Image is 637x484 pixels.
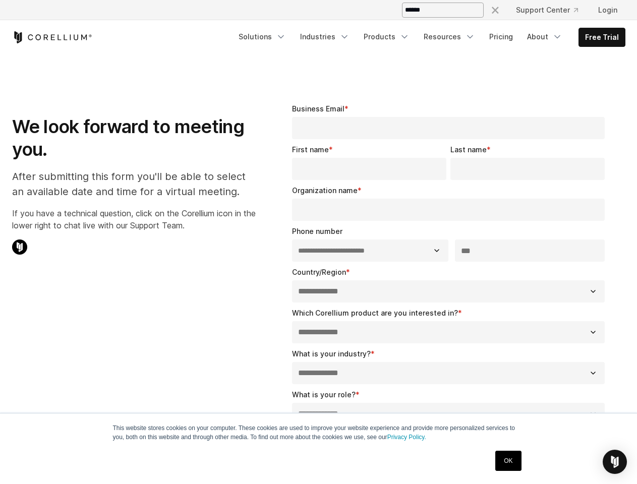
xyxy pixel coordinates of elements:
[450,145,487,154] span: Last name
[490,2,500,17] div: ×
[292,104,344,113] span: Business Email
[233,28,292,46] a: Solutions
[292,268,346,276] span: Country/Region
[12,31,92,43] a: Corellium Home
[590,1,625,19] a: Login
[521,28,568,46] a: About
[495,451,521,471] a: OK
[387,434,426,441] a: Privacy Policy.
[292,145,329,154] span: First name
[12,169,256,199] p: After submitting this form you'll be able to select an available date and time for a virtual meet...
[12,239,27,255] img: Corellium Chat Icon
[418,28,481,46] a: Resources
[358,28,416,46] a: Products
[292,186,358,195] span: Organization name
[579,28,625,46] a: Free Trial
[294,28,356,46] a: Industries
[292,349,371,358] span: What is your industry?
[12,207,256,231] p: If you have a technical question, click on the Corellium icon in the lower right to chat live wit...
[483,28,519,46] a: Pricing
[508,1,586,19] a: Support Center
[113,423,525,442] p: This website stores cookies on your computer. These cookies are used to improve your website expe...
[292,309,458,317] span: Which Corellium product are you interested in?
[233,28,625,47] div: Navigation Menu
[603,450,627,474] div: Open Intercom Messenger
[292,390,356,399] span: What is your role?
[292,227,342,235] span: Phone number
[486,1,504,19] button: Search
[478,1,625,19] div: Navigation Menu
[12,115,256,161] h1: We look forward to meeting you.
